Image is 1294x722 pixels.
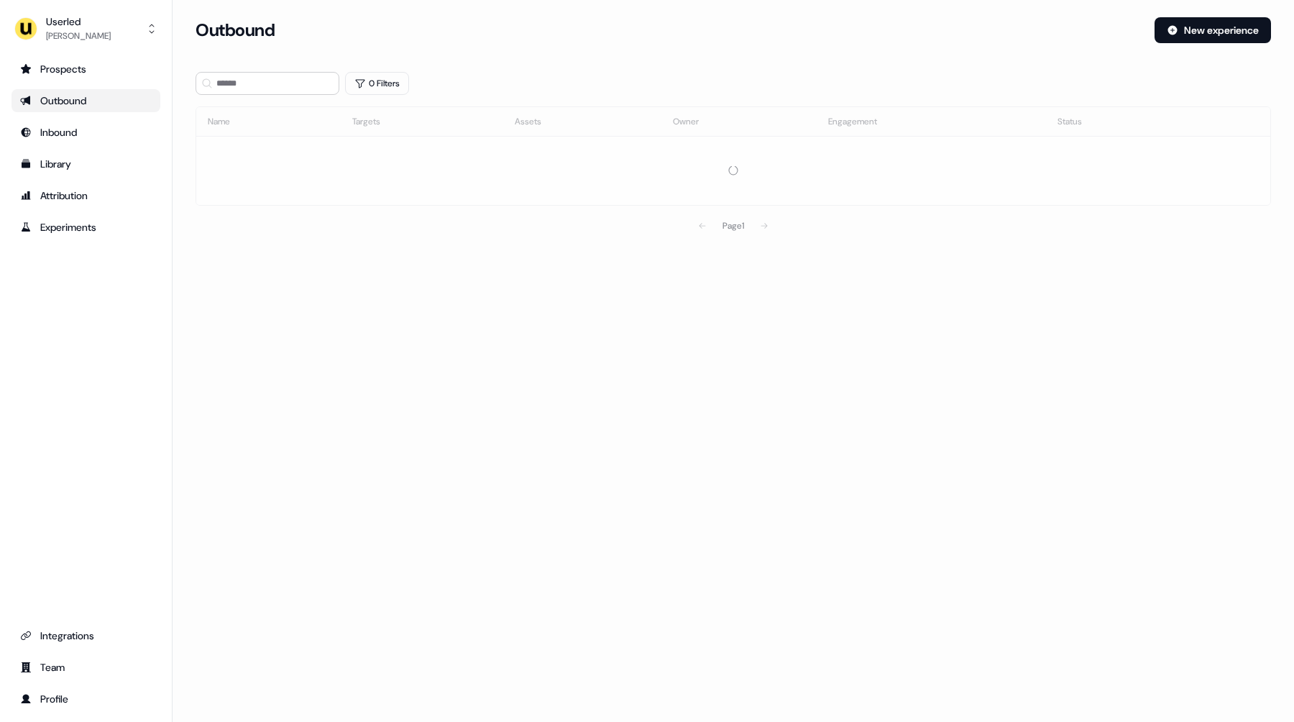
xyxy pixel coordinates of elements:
div: Integrations [20,629,152,643]
div: Profile [20,692,152,706]
a: Go to outbound experience [12,89,160,112]
a: Go to experiments [12,216,160,239]
button: Userled[PERSON_NAME] [12,12,160,46]
button: 0 Filters [345,72,409,95]
a: Go to team [12,656,160,679]
div: Userled [46,14,111,29]
a: Go to integrations [12,624,160,647]
a: Go to attribution [12,184,160,207]
a: Go to templates [12,152,160,175]
div: Team [20,660,152,675]
div: Outbound [20,93,152,108]
a: Go to Inbound [12,121,160,144]
div: [PERSON_NAME] [46,29,111,43]
a: Go to prospects [12,58,160,81]
h3: Outbound [196,19,275,41]
div: Inbound [20,125,152,140]
div: Experiments [20,220,152,234]
div: Attribution [20,188,152,203]
div: Library [20,157,152,171]
button: New experience [1155,17,1271,43]
div: Prospects [20,62,152,76]
a: Go to profile [12,687,160,710]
